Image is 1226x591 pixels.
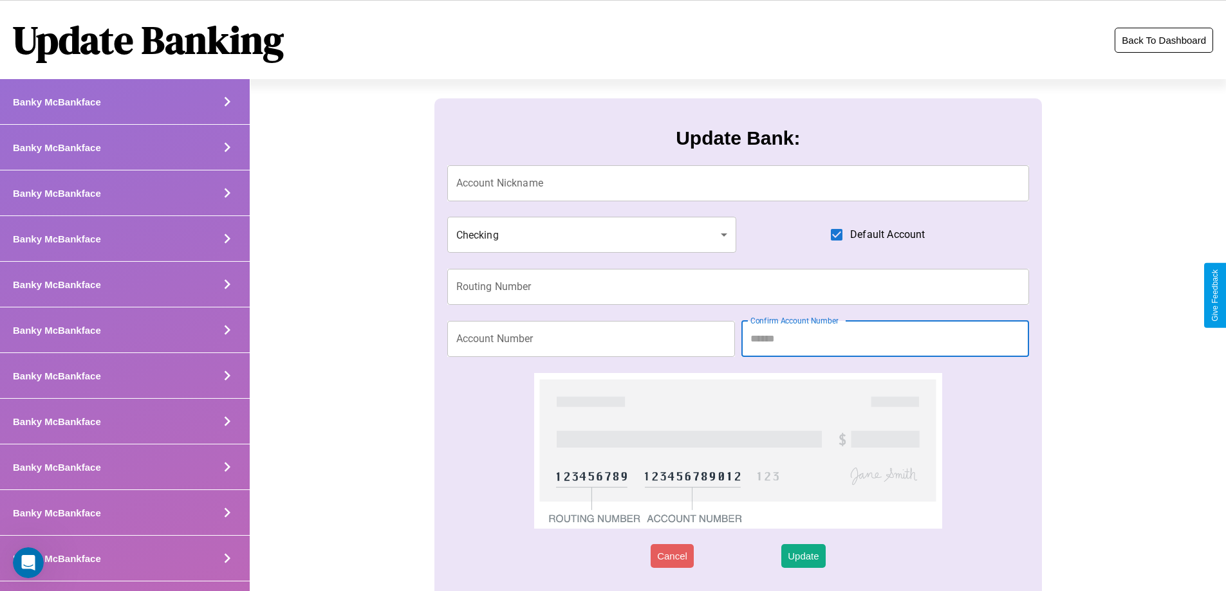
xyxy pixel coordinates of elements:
span: Default Account [850,227,925,242]
h4: Banky McBankface [13,507,101,518]
div: Checking [447,217,737,253]
button: Update [781,544,825,568]
h4: Banky McBankface [13,553,101,564]
h4: Banky McBankface [13,370,101,381]
iframe: Intercom live chat [13,547,44,578]
h4: Banky McBankface [13,279,101,290]
label: Confirm Account Number [750,315,839,326]
h3: Update Bank: [676,127,800,149]
button: Back To Dashboard [1115,28,1213,53]
h4: Banky McBankface [13,96,101,107]
h4: Banky McBankface [13,188,101,199]
h4: Banky McBankface [13,233,101,244]
div: Give Feedback [1211,269,1220,322]
img: check [534,373,942,529]
h1: Update Banking [13,14,284,66]
h4: Banky McBankface [13,416,101,427]
button: Cancel [651,544,694,568]
h4: Banky McBankface [13,325,101,336]
h4: Banky McBankface [13,142,101,153]
h4: Banky McBankface [13,462,101,473]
